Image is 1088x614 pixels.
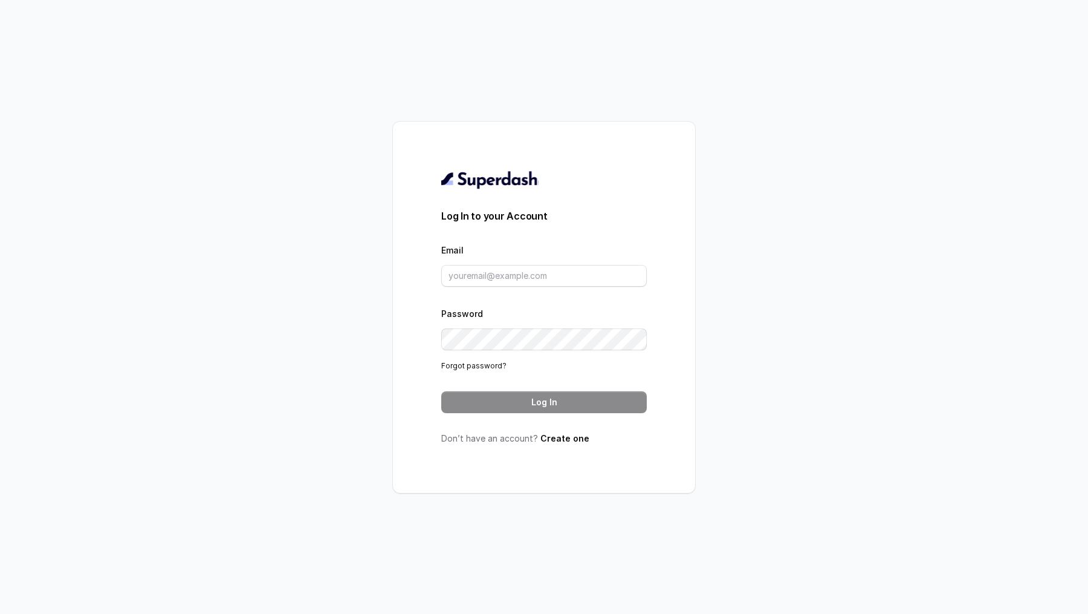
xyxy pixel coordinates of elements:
[441,361,507,370] a: Forgot password?
[441,391,647,413] button: Log In
[441,170,539,189] img: light.svg
[441,209,647,223] h3: Log In to your Account
[540,433,589,443] a: Create one
[441,433,647,445] p: Don’t have an account?
[441,309,483,319] label: Password
[441,245,464,255] label: Email
[441,265,647,287] input: youremail@example.com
